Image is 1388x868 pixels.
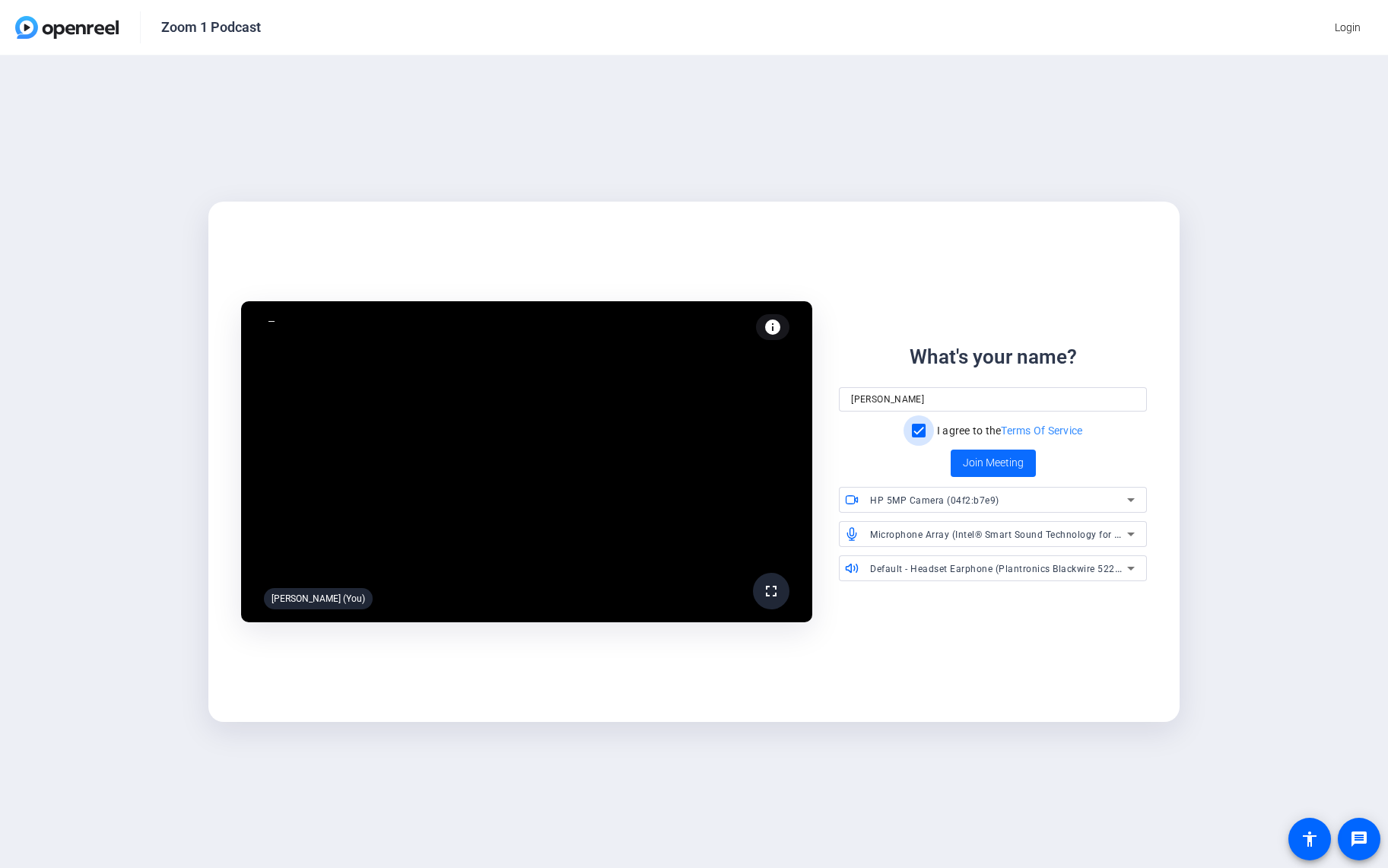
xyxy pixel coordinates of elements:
[762,582,780,600] mat-icon: fullscreen
[15,16,119,39] img: OpenReel logo
[1350,830,1368,848] mat-icon: message
[851,390,1134,409] input: Your name
[870,562,1153,574] span: Default - Headset Earphone (Plantronics Blackwire 5220 Series)
[1001,424,1082,437] a: Terms Of Service
[264,588,373,609] div: [PERSON_NAME] (You)
[1323,14,1373,41] button: Login
[934,423,1083,438] label: I agree to the
[1335,20,1361,36] span: Login
[910,342,1077,372] div: What's your name?
[951,450,1036,477] button: Join Meeting
[1301,830,1319,848] mat-icon: accessibility
[161,18,261,37] div: Zoom 1 Podcast
[870,495,999,506] span: HP 5MP Camera (04f2:b7e9)
[963,455,1024,471] span: Join Meeting
[870,528,1207,540] span: Microphone Array (Intel® Smart Sound Technology for Digital Microphones)
[764,318,782,336] mat-icon: info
